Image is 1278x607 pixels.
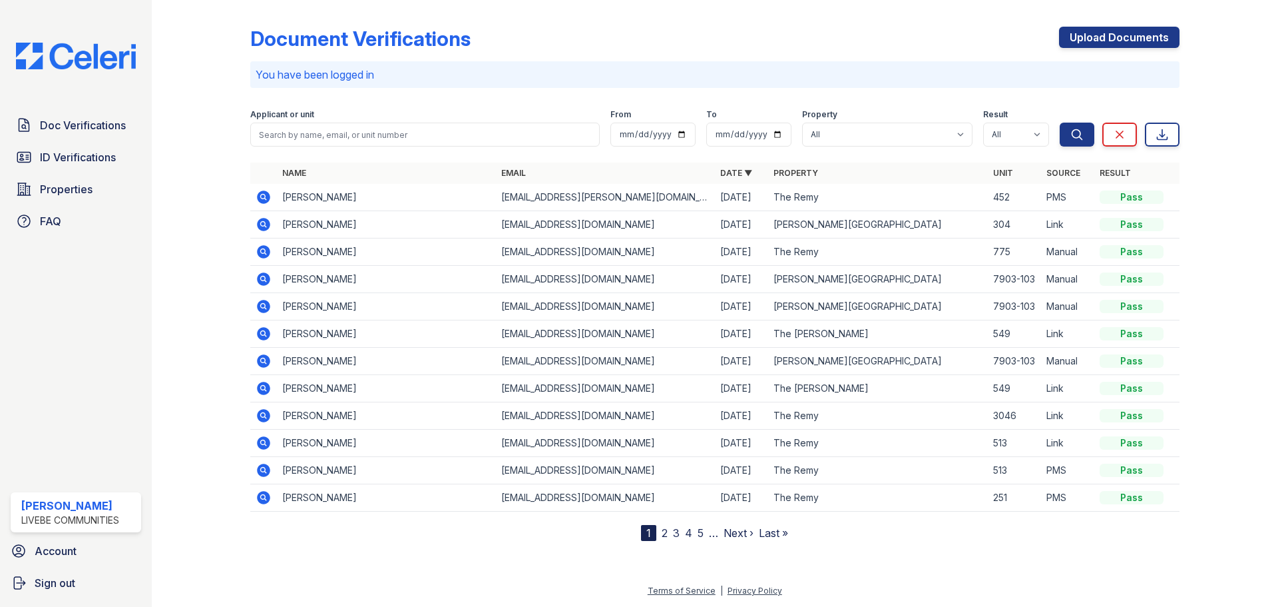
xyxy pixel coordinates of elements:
td: The [PERSON_NAME] [768,375,987,402]
td: [EMAIL_ADDRESS][DOMAIN_NAME] [496,239,715,266]
a: Upload Documents [1059,27,1179,48]
td: The Remy [768,184,987,211]
div: | [720,586,723,596]
td: 513 [988,457,1041,484]
span: Properties [40,181,93,197]
td: [EMAIL_ADDRESS][DOMAIN_NAME] [496,402,715,430]
label: Result [983,109,1008,120]
td: [DATE] [715,320,768,348]
div: Pass [1100,273,1164,286]
div: Pass [1100,327,1164,340]
td: [DATE] [715,293,768,320]
td: [EMAIL_ADDRESS][DOMAIN_NAME] [496,211,715,239]
a: Privacy Policy [728,586,782,596]
td: 3046 [988,402,1041,430]
span: … [709,525,718,541]
a: FAQ [11,208,141,235]
td: 549 [988,375,1041,402]
div: Pass [1100,245,1164,259]
div: Document Verifications [250,27,471,51]
td: PMS [1041,184,1094,211]
a: Property [773,168,818,178]
div: Pass [1100,382,1164,395]
td: [PERSON_NAME] [277,293,496,320]
div: Pass [1100,300,1164,313]
td: Manual [1041,266,1094,293]
a: Date ▼ [720,168,752,178]
td: [DATE] [715,184,768,211]
td: [DATE] [715,484,768,512]
td: The Remy [768,402,987,430]
span: Sign out [35,575,75,591]
td: [DATE] [715,211,768,239]
a: Sign out [5,570,146,596]
td: [PERSON_NAME] [277,266,496,293]
div: Pass [1100,409,1164,422]
td: [PERSON_NAME] [277,184,496,211]
a: 3 [673,526,680,540]
a: 4 [685,526,692,540]
span: Doc Verifications [40,117,126,133]
td: [DATE] [715,430,768,457]
div: [PERSON_NAME] [21,498,119,514]
input: Search by name, email, or unit number [250,123,600,147]
td: [PERSON_NAME] [277,348,496,375]
td: [EMAIL_ADDRESS][PERSON_NAME][DOMAIN_NAME] [496,184,715,211]
td: 251 [988,484,1041,512]
td: Manual [1041,348,1094,375]
td: [PERSON_NAME] [277,484,496,512]
div: LiveBe Communities [21,514,119,527]
a: ID Verifications [11,144,141,171]
td: [EMAIL_ADDRESS][DOMAIN_NAME] [496,293,715,320]
a: Account [5,538,146,564]
a: Properties [11,176,141,203]
td: [EMAIL_ADDRESS][DOMAIN_NAME] [496,348,715,375]
img: CE_Logo_Blue-a8612792a0a2168367f1c8372b55b34899dd931a85d93a1a3d3e32e68fde9ad4.png [5,43,146,69]
td: [PERSON_NAME] [277,402,496,430]
td: [PERSON_NAME] [277,211,496,239]
td: [EMAIL_ADDRESS][DOMAIN_NAME] [496,430,715,457]
span: Account [35,543,77,559]
a: Next › [724,526,753,540]
div: Pass [1100,354,1164,368]
a: Email [501,168,526,178]
td: [DATE] [715,402,768,430]
td: [DATE] [715,266,768,293]
td: [PERSON_NAME] [277,320,496,348]
a: Name [282,168,306,178]
a: Source [1046,168,1080,178]
a: 5 [698,526,704,540]
td: The [PERSON_NAME] [768,320,987,348]
td: 7903-103 [988,348,1041,375]
td: [PERSON_NAME] [277,239,496,266]
td: [DATE] [715,375,768,402]
a: Terms of Service [648,586,716,596]
td: [PERSON_NAME] [277,457,496,484]
td: [EMAIL_ADDRESS][DOMAIN_NAME] [496,484,715,512]
td: 513 [988,430,1041,457]
span: ID Verifications [40,149,116,165]
td: [EMAIL_ADDRESS][DOMAIN_NAME] [496,266,715,293]
label: From [610,109,631,120]
td: Link [1041,211,1094,239]
td: Link [1041,375,1094,402]
td: [PERSON_NAME] [277,430,496,457]
label: To [706,109,717,120]
td: 775 [988,239,1041,266]
td: PMS [1041,484,1094,512]
span: FAQ [40,213,61,229]
a: Unit [993,168,1013,178]
td: [PERSON_NAME][GEOGRAPHIC_DATA] [768,348,987,375]
td: 304 [988,211,1041,239]
td: [PERSON_NAME] [277,375,496,402]
td: 549 [988,320,1041,348]
td: The Remy [768,484,987,512]
td: The Remy [768,430,987,457]
a: Doc Verifications [11,112,141,139]
a: 2 [662,526,668,540]
td: Link [1041,402,1094,430]
label: Applicant or unit [250,109,314,120]
div: Pass [1100,491,1164,504]
label: Property [802,109,837,120]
